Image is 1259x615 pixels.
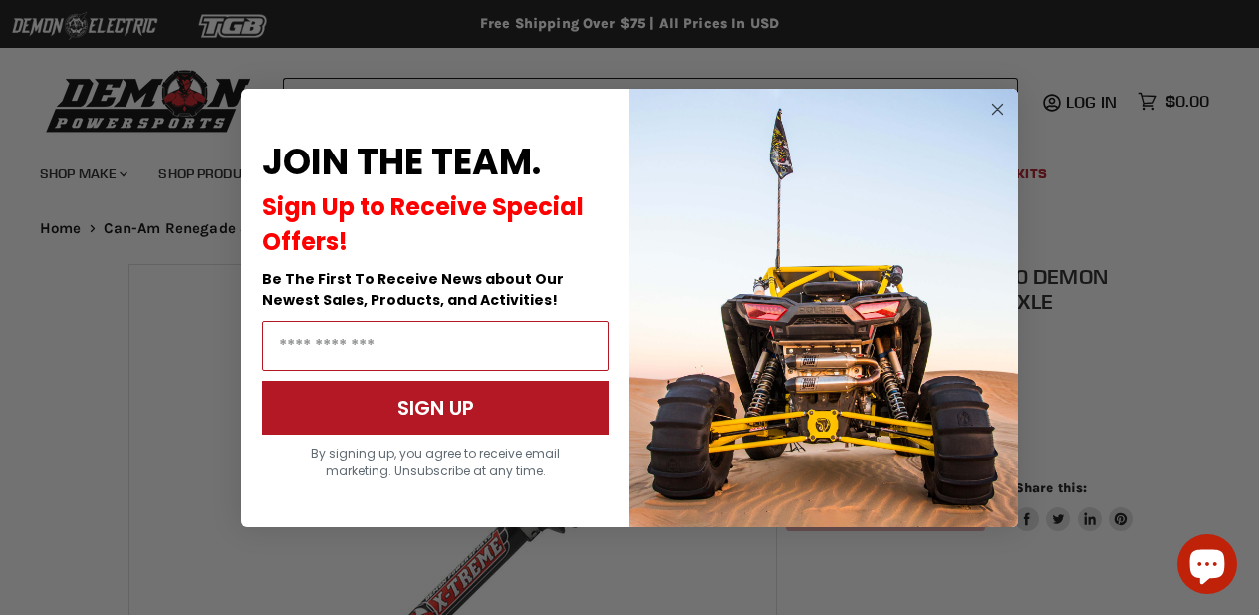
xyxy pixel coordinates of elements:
[262,321,609,371] input: Email Address
[985,97,1010,122] button: Close dialog
[262,190,584,258] span: Sign Up to Receive Special Offers!
[311,445,560,479] span: By signing up, you agree to receive email marketing. Unsubscribe at any time.
[262,381,609,435] button: SIGN UP
[262,137,541,187] span: JOIN THE TEAM.
[629,89,1018,527] img: a9095488-b6e7-41ba-879d-588abfab540b.jpeg
[1171,534,1243,599] inbox-online-store-chat: Shopify online store chat
[262,269,564,310] span: Be The First To Receive News about Our Newest Sales, Products, and Activities!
